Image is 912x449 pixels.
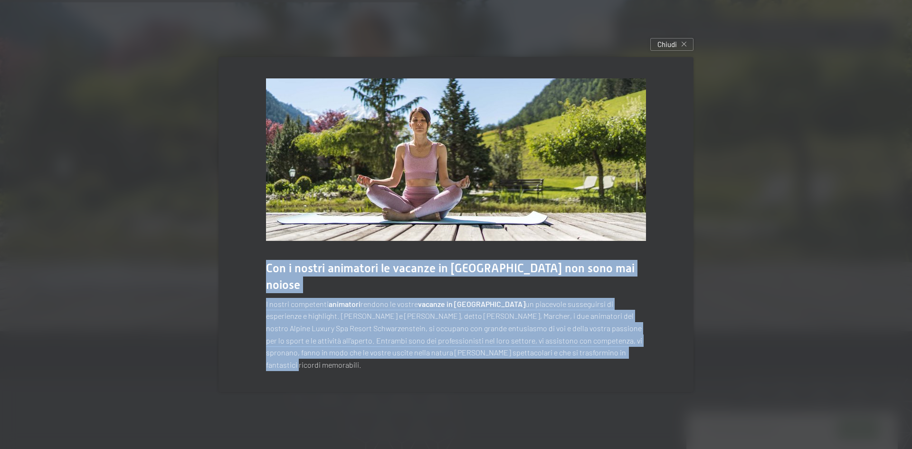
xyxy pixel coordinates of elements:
[329,299,361,308] strong: animatori
[266,298,646,371] p: I nostri competenti rendono le vostre un piacevole susseguirsi di esperienze e highlight. [PERSON...
[266,261,635,292] span: Con i nostri animatori le vacanze in [GEOGRAPHIC_DATA] non sono mai noiose
[266,78,646,241] img: vacanza attiva nel hotel Benessere - Hotel con sala fitness - Sala yoga
[418,299,525,308] strong: vacanze in [GEOGRAPHIC_DATA]
[657,39,677,49] span: Chiudi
